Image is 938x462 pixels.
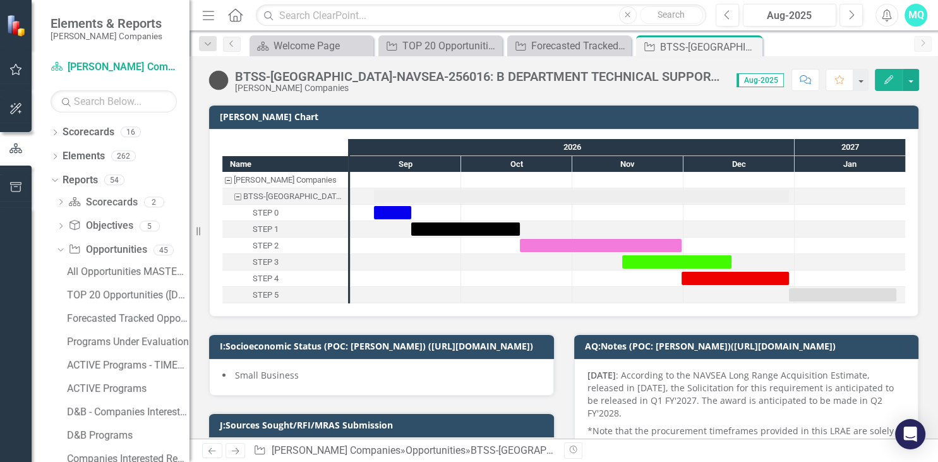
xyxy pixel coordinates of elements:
img: ClearPoint Strategy [6,14,28,36]
div: D&B Programs [67,430,189,441]
a: [PERSON_NAME] Companies [272,444,400,456]
h3: AQ:Notes (POC: [PERSON_NAME])([URL][DOMAIN_NAME]) [585,341,913,351]
h3: [PERSON_NAME] Chart [220,112,912,121]
div: STEP 4 [222,271,348,287]
div: 2 [144,197,164,207]
a: Forecasted Tracked Opportunities [64,308,189,329]
div: BTSS-[GEOGRAPHIC_DATA]-NAVSEA-256016: B DEPARTMENT TECHNICAL SUPPORT SERVICES BTSS (SEAPORT NXG) [235,70,724,83]
a: Reports [63,173,98,188]
button: MQ [905,4,927,27]
div: STEP 2 [222,238,348,254]
div: Jan [795,156,906,173]
div: Forecasted Tracked Opportunities [67,313,189,324]
a: ACTIVE Programs [64,379,189,399]
div: Nov [572,156,683,173]
div: STEP 2 [253,238,279,254]
button: Search [640,6,703,24]
span: Small Business [235,369,299,381]
div: STEP 3 [222,254,348,271]
div: 45 [153,245,174,255]
div: Task: Start date: 2026-10-17 End date: 2026-11-30 [222,238,348,254]
div: [PERSON_NAME] Companies [235,83,724,93]
div: Task: Start date: 2026-11-30 End date: 2026-12-30 [682,272,789,285]
div: STEP 0 [253,205,279,221]
div: TOP 20 Opportunities ([DATE] Process) [402,38,499,54]
div: STEP 1 [253,221,279,238]
div: Task: Start date: 2026-11-30 End date: 2026-12-30 [222,271,348,287]
a: [PERSON_NAME] Companies [51,60,177,75]
div: STEP 5 [222,287,348,303]
div: STEP 0 [222,205,348,221]
div: Oct [461,156,572,173]
a: Objectives [68,219,133,233]
p: : According to the NAVSEA Long Range Acquisition Estimate, released in [DATE], the Solicitation f... [587,369,906,422]
a: TOP 20 Opportunities ([DATE] Process) [64,285,189,305]
div: Task: Start date: 2026-09-17 End date: 2026-10-17 [222,221,348,238]
small: [PERSON_NAME] Companies [51,31,162,41]
div: Task: Start date: 2026-11-14 End date: 2026-12-14 [222,254,348,271]
a: ACTIVE Programs - TIMELINE View [64,355,189,375]
div: STAHL Companies [222,172,348,188]
div: TOP 20 Opportunities ([DATE] Process) [67,289,189,301]
input: Search ClearPoint... [256,4,706,27]
div: Forecasted Tracked Opportunities [531,38,628,54]
a: D&B Programs [64,425,189,446]
a: All Opportunities MASTER LIST [64,262,189,282]
div: Task: Start date: 2026-09-07 End date: 2026-12-30 [222,188,348,205]
div: 16 [121,127,141,138]
a: Scorecards [68,195,137,210]
div: ACTIVE Programs - TIMELINE View [67,360,189,371]
a: Forecasted Tracked Opportunities [510,38,628,54]
a: Opportunities [406,444,466,456]
div: Programs Under Evaluation [67,336,189,348]
div: Task: Start date: 2026-09-07 End date: 2026-09-17 [222,205,348,221]
div: BTSS-NSWC-NAVSEA-256016: B DEPARTMENT TECHNICAL SUPPORT SERVICES BTSS (SEAPORT NXG) [222,188,348,205]
div: Task: Start date: 2026-12-30 End date: 2027-01-29 [789,288,896,301]
div: Task: Start date: 2026-11-14 End date: 2026-12-14 [622,255,731,269]
a: Opportunities [68,243,147,257]
a: D&B - Companies Interested Report [64,402,189,422]
div: Open Intercom Messenger [895,419,925,449]
div: 262 [111,151,136,162]
div: Sep [350,156,461,173]
div: Dec [683,156,795,173]
p: *Note that the procurement timeframes provided in this LRAE are solely estimates and subject to c... [587,422,906,450]
div: Task: Start date: 2026-09-17 End date: 2026-10-17 [411,222,520,236]
span: Search [658,9,685,20]
div: STEP 3 [253,254,279,271]
span: Elements & Reports [51,16,162,31]
div: Welcome Page [274,38,370,54]
div: 5 [140,221,160,231]
div: » » [253,444,554,458]
input: Search Below... [51,90,177,112]
span: Aug-2025 [737,73,784,87]
a: Scorecards [63,125,114,140]
div: [PERSON_NAME] Companies [234,172,337,188]
div: 2027 [795,139,906,155]
div: STEP 5 [253,287,279,303]
div: ACTIVE Programs [67,383,189,394]
div: STEP 1 [222,221,348,238]
h3: I:Socioeconomic Status (POC: [PERSON_NAME]) ([URL][DOMAIN_NAME]) [220,341,548,351]
div: 2026 [350,139,795,155]
div: Task: Start date: 2026-09-07 End date: 2026-12-30 [374,190,789,203]
div: Task: Start date: 2026-10-17 End date: 2026-11-30 [520,239,682,252]
div: All Opportunities MASTER LIST [67,266,189,277]
div: Name [222,156,348,172]
div: BTSS-[GEOGRAPHIC_DATA]-NAVSEA-256016: B DEPARTMENT TECHNICAL SUPPORT SERVICES BTSS (SEAPORT NXG) [243,188,344,205]
button: Aug-2025 [743,4,837,27]
div: Task: Start date: 2026-09-07 End date: 2026-09-17 [374,206,411,219]
div: 54 [104,174,124,185]
div: Task: Start date: 2026-12-30 End date: 2027-01-29 [222,287,348,303]
a: Welcome Page [253,38,370,54]
div: STEP 4 [253,271,279,287]
div: Task: STAHL Companies Start date: 2026-09-07 End date: 2026-09-08 [222,172,348,188]
div: D&B - Companies Interested Report [67,406,189,418]
h3: J:Sources Sought/RFI/MRAS Submission [220,420,548,430]
a: Elements [63,149,105,164]
img: Tracked [208,70,229,90]
strong: [DATE] [587,369,616,381]
div: Aug-2025 [747,8,833,23]
a: Programs Under Evaluation [64,332,189,352]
